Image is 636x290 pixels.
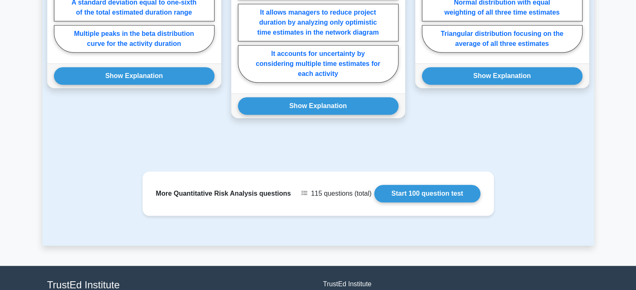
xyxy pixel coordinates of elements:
label: It accounts for uncertainty by considering multiple time estimates for each activity [238,45,398,83]
button: Show Explanation [54,67,215,85]
a: Start 100 question test [374,185,480,202]
button: Show Explanation [422,67,582,85]
button: Show Explanation [238,97,398,115]
label: Triangular distribution focusing on the average of all three estimates [422,25,582,53]
label: Multiple peaks in the beta distribution curve for the activity duration [54,25,215,53]
label: It allows managers to reduce project duration by analyzing only optimistic time estimates in the ... [238,4,398,41]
